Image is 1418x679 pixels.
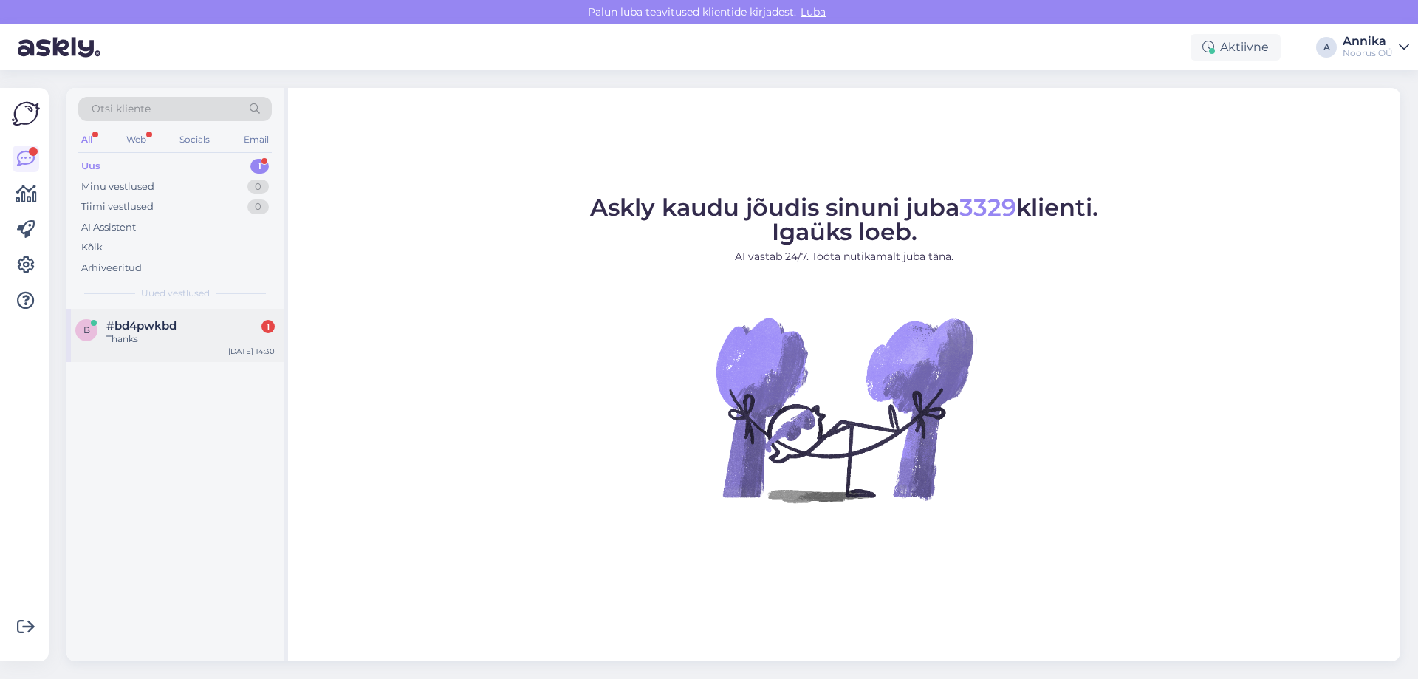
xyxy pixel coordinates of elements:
[12,100,40,128] img: Askly Logo
[590,249,1098,265] p: AI vastab 24/7. Tööta nutikamalt juba täna.
[81,220,136,235] div: AI Assistent
[228,346,275,357] div: [DATE] 14:30
[83,324,90,335] span: b
[141,287,210,300] span: Uued vestlused
[1343,47,1393,59] div: Noorus OÜ
[1343,35,1393,47] div: Annika
[92,101,151,117] span: Otsi kliente
[1191,34,1281,61] div: Aktiivne
[796,5,830,18] span: Luba
[177,130,213,149] div: Socials
[78,130,95,149] div: All
[81,159,100,174] div: Uus
[81,180,154,194] div: Minu vestlused
[106,319,177,332] span: #bd4pwkbd
[711,276,977,542] img: No Chat active
[261,320,275,333] div: 1
[1316,37,1337,58] div: A
[1343,35,1409,59] a: AnnikaNoorus OÜ
[241,130,272,149] div: Email
[250,159,269,174] div: 1
[590,193,1098,246] span: Askly kaudu jõudis sinuni juba klienti. Igaüks loeb.
[106,332,275,346] div: Thanks
[81,240,103,255] div: Kõik
[81,261,142,276] div: Arhiveeritud
[247,199,269,214] div: 0
[81,199,154,214] div: Tiimi vestlused
[123,130,149,149] div: Web
[959,193,1016,222] span: 3329
[247,180,269,194] div: 0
